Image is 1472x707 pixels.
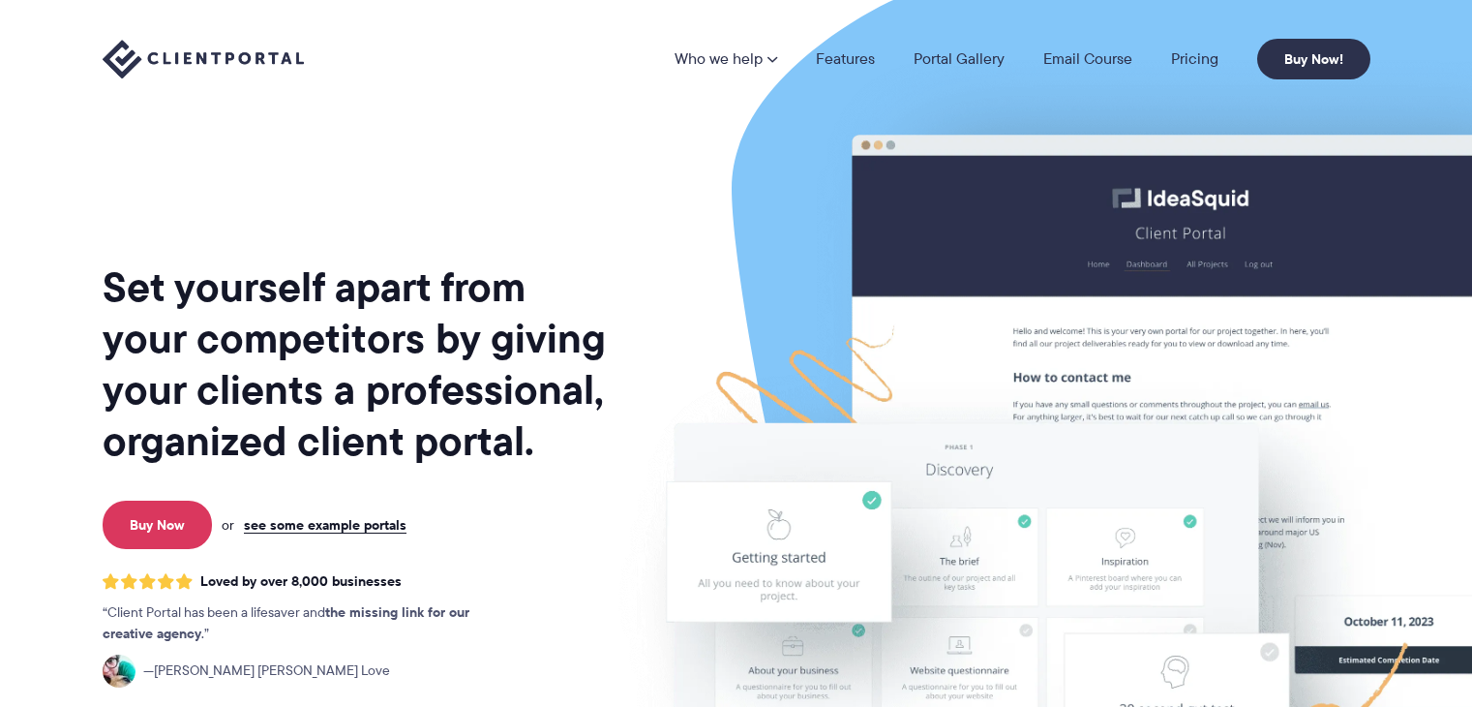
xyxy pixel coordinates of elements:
span: Loved by over 8,000 businesses [200,573,402,590]
span: or [222,516,234,534]
h1: Set yourself apart from your competitors by giving your clients a professional, organized client ... [103,261,610,467]
a: Features [816,51,875,67]
a: see some example portals [244,516,406,534]
strong: the missing link for our creative agency [103,601,469,644]
a: Buy Now [103,501,212,549]
p: Client Portal has been a lifesaver and . [103,602,509,645]
a: Buy Now! [1257,39,1370,79]
a: Who we help [675,51,777,67]
a: Email Course [1043,51,1132,67]
a: Portal Gallery [914,51,1005,67]
span: [PERSON_NAME] [PERSON_NAME] Love [143,661,390,682]
a: Pricing [1171,51,1218,67]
